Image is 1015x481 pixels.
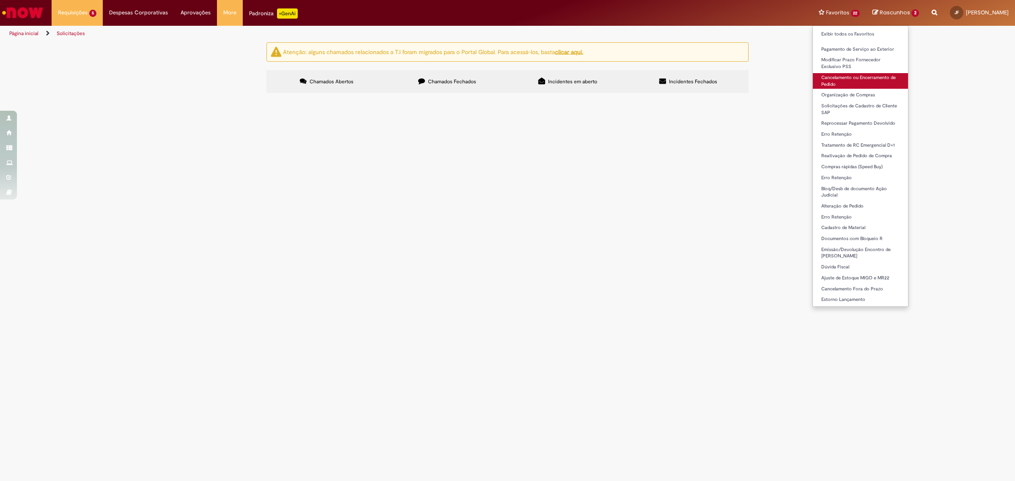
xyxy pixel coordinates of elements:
[813,151,908,161] a: Reativação de Pedido de Compra
[283,48,583,55] ng-bind-html: Atenção: alguns chamados relacionados a T.I foram migrados para o Portal Global. Para acessá-los,...
[813,162,908,172] a: Compras rápidas (Speed Buy)
[555,48,583,55] a: clicar aqui.
[966,9,1009,16] span: [PERSON_NAME]
[813,234,908,243] a: Documentos com Bloqueio R
[89,10,96,17] span: 5
[813,245,908,261] a: Emissão/Devolução Encontro de [PERSON_NAME]
[813,90,908,100] a: Organização de Compras
[872,9,919,17] a: Rascunhos
[812,25,909,307] ul: Favoritos
[813,223,908,232] a: Cadastro de Material
[813,141,908,150] a: Tratamento de RC Emergencial D+1
[813,45,908,54] a: Pagamento de Serviço ao Exterior
[428,78,476,85] span: Chamados Fechados
[911,9,919,17] span: 2
[813,295,908,304] a: Estorno Lançamento
[813,284,908,294] a: Cancelamento Fora do Prazo
[548,78,597,85] span: Incidentes em aberto
[813,213,908,222] a: Erro Retenção
[310,78,354,85] span: Chamados Abertos
[813,173,908,183] a: Erro Retenção
[813,130,908,139] a: Erro Retenção
[955,10,959,15] span: JF
[57,30,85,37] a: Solicitações
[813,55,908,71] a: Modificar Prazo Fornecedor Exclusivo PSS
[813,202,908,211] a: Alteração de Pedido
[813,30,908,39] a: Exibir todos os Favoritos
[249,8,298,19] div: Padroniza
[813,73,908,89] a: Cancelamento ou Encerramento de Pedido
[9,30,38,37] a: Página inicial
[813,262,908,272] a: Dúvida Fiscal
[813,184,908,200] a: Bloq/Desb de documento Ação Judicial
[669,78,717,85] span: Incidentes Fechados
[1,4,44,21] img: ServiceNow
[813,101,908,117] a: Solicitações de Cadastro de Cliente SAP
[181,8,211,17] span: Aprovações
[58,8,88,17] span: Requisições
[813,119,908,128] a: Reprocessar Pagamento Devolvido
[851,10,860,17] span: 22
[6,26,670,41] ul: Trilhas de página
[880,8,910,16] span: Rascunhos
[826,8,849,17] span: Favoritos
[223,8,236,17] span: More
[109,8,168,17] span: Despesas Corporativas
[813,273,908,283] a: Ajuste de Estoque MIGO e MR22
[277,8,298,19] p: +GenAi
